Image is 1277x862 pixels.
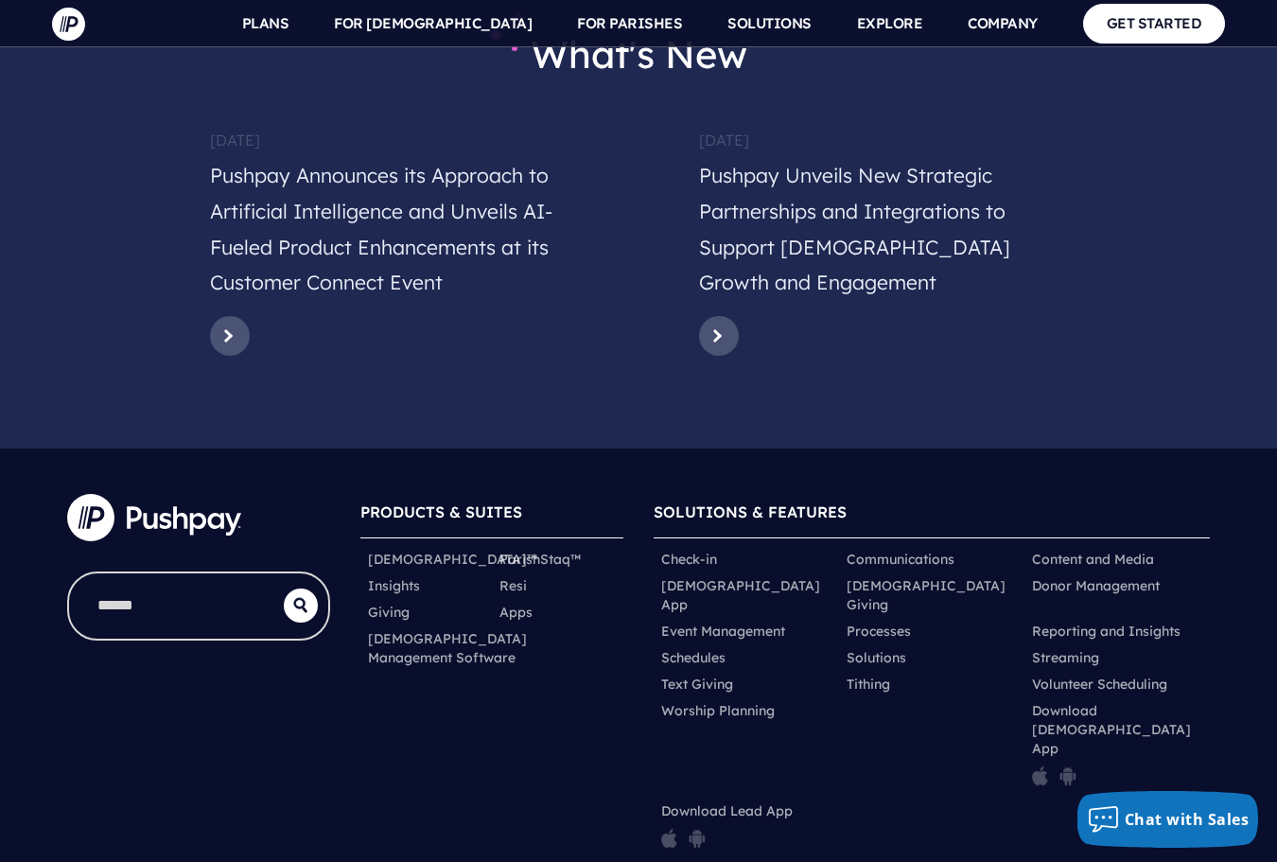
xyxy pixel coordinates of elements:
[654,798,839,860] li: Download Lead App
[661,828,677,849] img: pp_icon_appstore.png
[661,622,785,641] a: Event Management
[1077,791,1259,848] button: Chat with Sales
[661,701,775,720] a: Worship Planning
[661,576,831,614] a: [DEMOGRAPHIC_DATA] App
[360,494,623,538] h6: PRODUCTS & SUITES
[368,576,420,595] a: Insights
[847,576,1017,614] a: [DEMOGRAPHIC_DATA] Giving
[1083,4,1226,43] a: GET STARTED
[210,122,578,158] h6: [DATE]
[689,828,706,849] img: pp_icon_gplay.png
[1032,675,1167,694] a: Volunteer Scheduling
[847,550,954,569] a: Communications
[847,622,911,641] a: Processes
[654,494,1210,538] h6: SOLUTIONS & FEATURES
[499,603,533,622] a: Apps
[531,30,747,78] span: What's New
[1032,576,1160,595] a: Donor Management
[368,550,537,569] a: [DEMOGRAPHIC_DATA]™
[1059,765,1076,786] img: pp_icon_gplay.png
[499,550,581,569] a: ParishStaq™
[1032,550,1154,569] a: Content and Media
[1024,697,1210,798] li: Download [DEMOGRAPHIC_DATA] App
[661,648,726,667] a: Schedules
[699,122,1067,158] h6: [DATE]
[1032,622,1181,641] a: Reporting and Insights
[368,603,410,622] a: Giving
[699,158,1067,308] h5: Pushpay Unveils New Strategic Partnerships and Integrations to Support [DEMOGRAPHIC_DATA] Growth ...
[1032,648,1099,667] a: Streaming
[847,675,890,694] a: Tithing
[368,629,527,667] a: [DEMOGRAPHIC_DATA] Management Software
[210,158,578,308] h5: Pushpay Announces its Approach to Artificial Intelligence and Unveils AI-Fueled Product Enhanceme...
[1032,765,1048,786] img: pp_icon_appstore.png
[661,550,717,569] a: Check-in
[661,675,733,694] a: Text Giving
[499,576,527,595] a: Resi
[847,648,906,667] a: Solutions
[1125,809,1250,830] span: Chat with Sales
